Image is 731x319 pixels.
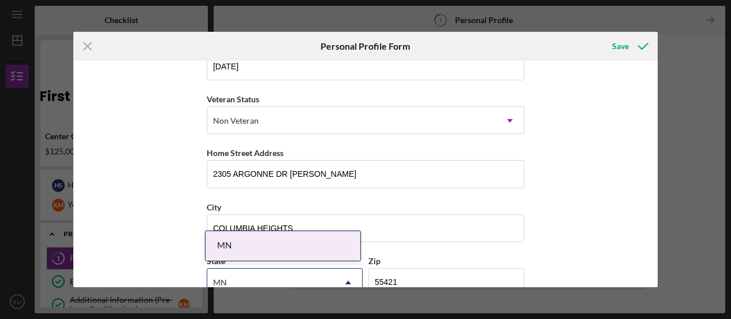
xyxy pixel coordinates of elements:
label: Zip [368,256,381,266]
div: Save [612,35,629,58]
label: City [207,202,221,212]
h6: Personal Profile Form [320,41,410,51]
button: Save [601,35,658,58]
div: Non Veteran [213,116,259,125]
div: MN [206,231,360,261]
label: Home Street Address [207,148,284,158]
